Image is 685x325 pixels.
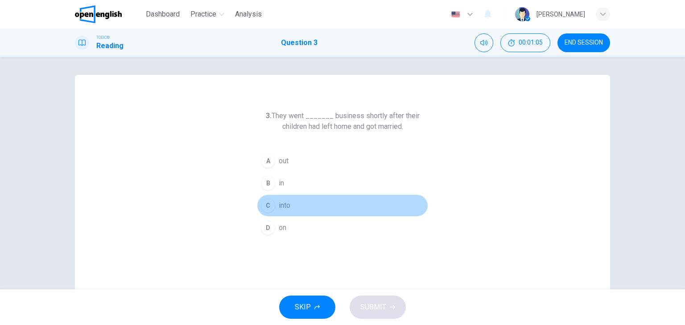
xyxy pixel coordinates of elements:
[500,33,550,52] button: 00:01:05
[96,34,110,41] span: TOEIC®
[450,11,461,18] img: en
[295,301,311,313] span: SKIP
[257,217,428,239] button: Don
[235,9,262,20] span: Analysis
[500,33,550,52] div: Hide
[279,156,289,166] span: out
[261,221,275,235] div: D
[515,7,529,21] img: Profile picture
[475,33,493,52] div: Mute
[257,150,428,172] button: Aout
[142,6,183,22] button: Dashboard
[279,200,290,211] span: into
[257,172,428,194] button: Bin
[75,5,122,23] img: OpenEnglish logo
[281,37,318,48] h1: Question 3
[266,111,272,120] strong: 3.
[187,6,228,22] button: Practice
[257,194,428,217] button: Cinto
[231,6,265,22] button: Analysis
[261,176,275,190] div: B
[557,33,610,52] button: END SESSION
[261,154,275,168] div: A
[565,39,603,46] span: END SESSION
[279,178,284,189] span: in
[75,5,142,23] a: OpenEnglish logo
[96,41,124,51] h1: Reading
[279,296,335,319] button: SKIP
[190,9,216,20] span: Practice
[536,9,585,20] div: [PERSON_NAME]
[519,39,543,46] span: 00:01:05
[279,222,286,233] span: on
[257,111,428,132] h6: They went _______ business shortly after their children had left home and got married.
[261,198,275,213] div: C
[146,9,180,20] span: Dashboard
